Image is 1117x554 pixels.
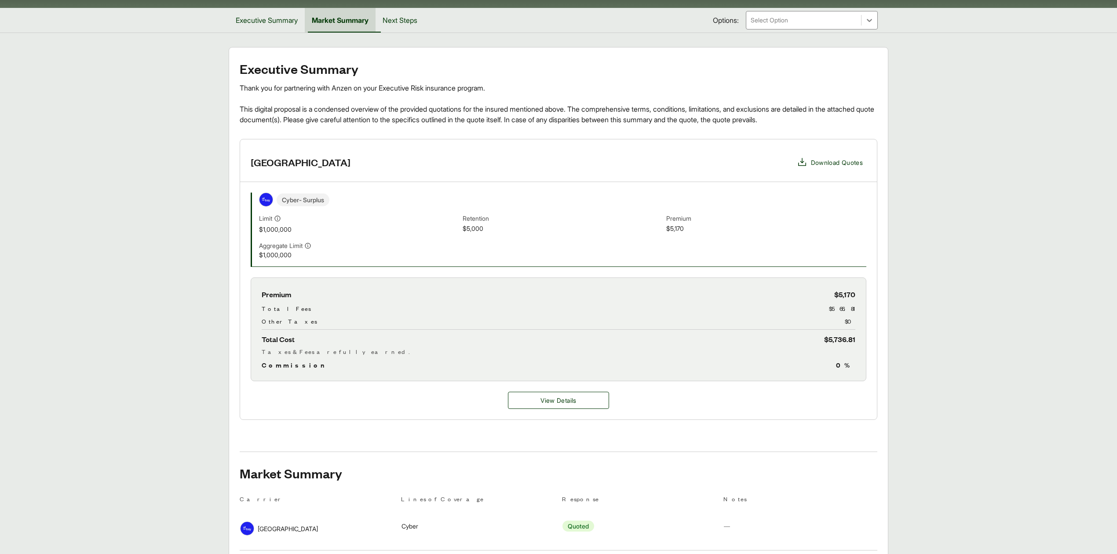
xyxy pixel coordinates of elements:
th: Notes [723,494,878,507]
button: Next Steps [376,8,424,33]
span: $5,170 [666,224,866,234]
span: Retention [463,214,663,224]
span: Premium [262,288,291,300]
span: $5,170 [834,288,855,300]
span: Options: [713,15,739,26]
span: Cyber [402,521,418,531]
span: — [724,522,730,530]
h2: Executive Summary [240,62,877,76]
span: $5,736.81 [824,333,855,345]
button: Market Summary [305,8,376,33]
span: Total Fees [262,304,311,313]
h3: [GEOGRAPHIC_DATA] [251,156,350,169]
span: $0 [845,317,855,326]
span: Total Cost [262,333,295,345]
h2: Market Summary [240,466,877,480]
span: Download Quotes [811,158,863,167]
img: At-Bay [259,193,273,206]
span: $566.81 [829,304,855,313]
span: $1,000,000 [259,225,459,234]
th: Response [562,494,716,507]
span: Aggregate Limit [259,241,303,250]
th: Carrier [240,494,394,507]
span: Limit [259,214,272,223]
th: Lines of Coverage [401,494,555,507]
button: Download Quotes [793,153,866,171]
a: At-Bay details [508,392,609,409]
span: $5,000 [463,224,663,234]
span: Cyber - Surplus [277,193,329,206]
span: Premium [666,214,866,224]
button: View Details [508,392,609,409]
span: Quoted [562,521,594,532]
span: [GEOGRAPHIC_DATA] [258,524,318,533]
img: At-Bay logo [241,522,254,535]
div: Taxes & Fees are fully earned. [262,347,855,356]
span: 0 % [836,360,855,370]
span: Commission [262,360,329,370]
div: Thank you for partnering with Anzen on your Executive Risk insurance program. This digital propos... [240,83,877,125]
span: $1,000,000 [259,250,459,259]
span: Other Taxes [262,317,317,326]
button: Executive Summary [229,8,305,33]
span: View Details [540,396,576,405]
